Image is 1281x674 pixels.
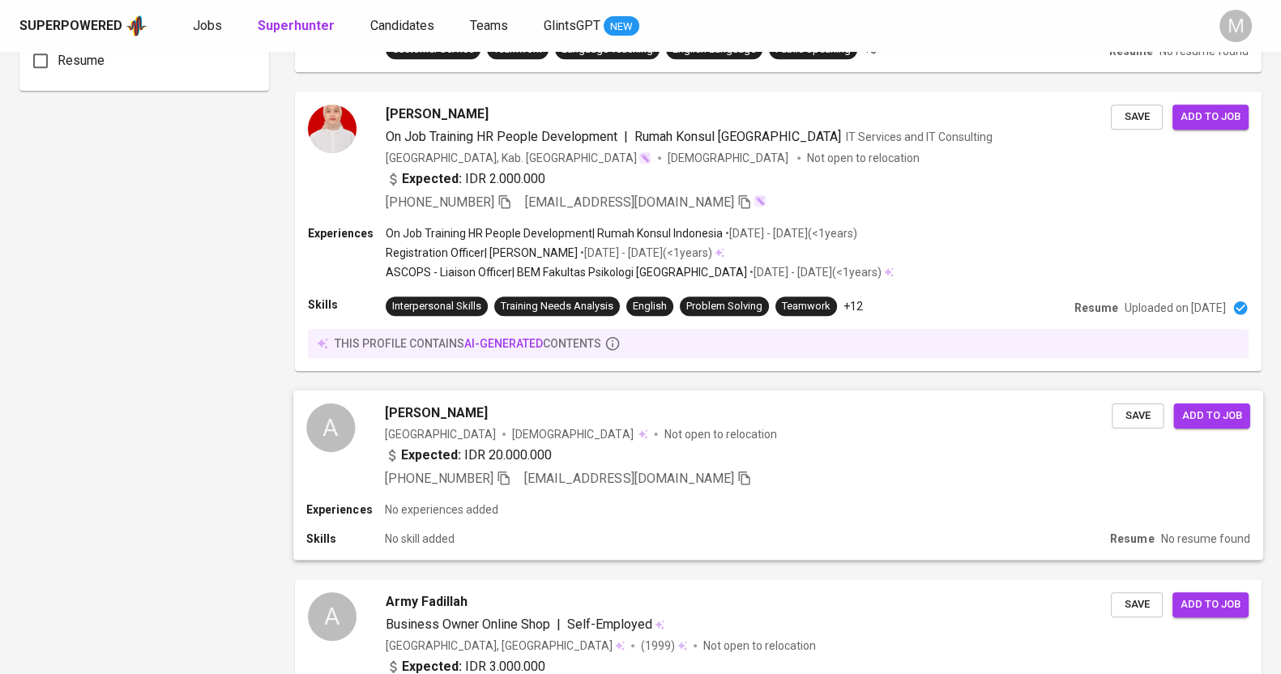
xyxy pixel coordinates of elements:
[470,18,508,33] span: Teams
[386,150,651,166] div: [GEOGRAPHIC_DATA], Kab. [GEOGRAPHIC_DATA]
[19,17,122,36] div: Superpowered
[1125,300,1226,316] p: Uploaded on [DATE]
[1219,10,1252,42] div: M
[1181,595,1240,614] span: Add to job
[385,471,493,486] span: [PHONE_NUMBER]
[386,225,723,241] p: On Job Training HR People Development | Rumah Konsul Indonesia
[638,151,651,164] img: magic_wand.svg
[370,16,438,36] a: Candidates
[126,14,147,38] img: app logo
[1119,595,1155,614] span: Save
[308,105,357,153] img: 3fb9b622cd85b172d0bc7e03d26fc41f.jpg
[1160,531,1249,547] p: No resume found
[385,426,496,442] div: [GEOGRAPHIC_DATA]
[1181,407,1241,425] span: Add to job
[464,337,543,350] span: AI-generated
[1110,531,1154,547] p: Resume
[567,616,652,632] span: Self-Employed
[258,16,338,36] a: Superhunter
[633,299,667,314] div: English
[386,616,550,632] span: Business Owner Online Shop
[295,390,1262,560] a: A[PERSON_NAME][GEOGRAPHIC_DATA][DEMOGRAPHIC_DATA] Not open to relocationExpected: IDR 20.000.000[...
[664,426,777,442] p: Not open to relocation
[624,127,628,147] span: |
[386,245,578,261] p: Registration Officer | [PERSON_NAME]
[501,299,613,314] div: Training Needs Analysis
[386,638,625,654] div: [GEOGRAPHIC_DATA], [GEOGRAPHIC_DATA]
[385,446,553,465] div: IDR 20.000.000
[634,129,841,144] span: Rumah Konsul [GEOGRAPHIC_DATA]
[641,638,687,654] div: (1999)
[1119,108,1155,126] span: Save
[258,18,335,33] b: Superhunter
[386,592,468,612] span: Army Fadillah
[306,531,384,547] p: Skills
[386,129,617,144] span: On Job Training HR People Development
[525,194,734,210] span: [EMAIL_ADDRESS][DOMAIN_NAME]
[578,245,712,261] p: • [DATE] - [DATE] ( <1 years )
[193,16,225,36] a: Jobs
[604,19,639,35] span: NEW
[306,501,384,518] p: Experiences
[386,169,545,189] div: IDR 2.000.000
[807,150,920,166] p: Not open to relocation
[308,592,357,641] div: A
[193,18,222,33] span: Jobs
[19,14,147,38] a: Superpoweredapp logo
[1173,403,1249,429] button: Add to job
[308,225,386,241] p: Experiences
[1172,592,1249,617] button: Add to job
[1120,407,1155,425] span: Save
[1111,105,1163,130] button: Save
[386,105,489,124] span: [PERSON_NAME]
[306,403,355,452] div: A
[1111,592,1163,617] button: Save
[308,296,386,313] p: Skills
[1112,403,1164,429] button: Save
[385,403,488,423] span: [PERSON_NAME]
[1181,108,1240,126] span: Add to job
[386,264,747,280] p: ASCOPS - Liaison Officer | BEM Fakultas Psikologi [GEOGRAPHIC_DATA]
[470,16,511,36] a: Teams
[386,194,494,210] span: [PHONE_NUMBER]
[1074,300,1118,316] p: Resume
[295,92,1262,371] a: [PERSON_NAME]On Job Training HR People Development|Rumah Konsul [GEOGRAPHIC_DATA]IT Services and ...
[524,471,734,486] span: [EMAIL_ADDRESS][DOMAIN_NAME]
[1172,105,1249,130] button: Add to job
[58,51,105,70] span: Resume
[385,531,455,547] p: No skill added
[747,264,882,280] p: • [DATE] - [DATE] ( <1 years )
[512,426,635,442] span: [DEMOGRAPHIC_DATA]
[846,130,993,143] span: IT Services and IT Consulting
[723,225,857,241] p: • [DATE] - [DATE] ( <1 years )
[544,16,639,36] a: GlintsGPT NEW
[686,299,762,314] div: Problem Solving
[557,615,561,634] span: |
[370,18,434,33] span: Candidates
[402,169,462,189] b: Expected:
[782,299,831,314] div: Teamwork
[843,298,863,314] p: +12
[544,18,600,33] span: GlintsGPT
[335,335,601,352] p: this profile contains contents
[401,446,461,465] b: Expected:
[392,299,481,314] div: Interpersonal Skills
[385,501,498,518] p: No experiences added
[703,638,816,654] p: Not open to relocation
[754,194,766,207] img: magic_wand.svg
[668,150,791,166] span: [DEMOGRAPHIC_DATA]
